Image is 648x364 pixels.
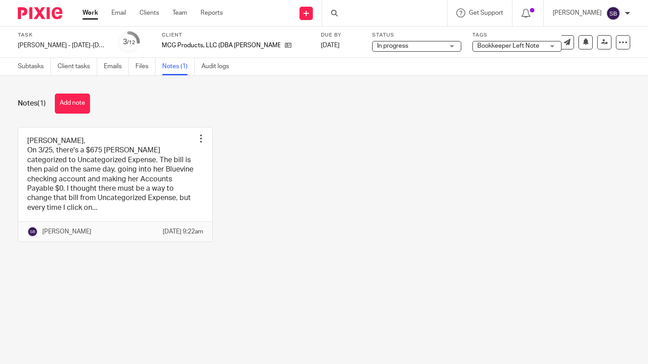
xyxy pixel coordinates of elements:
label: Status [372,32,461,39]
p: MCG Products, LLC (DBA [PERSON_NAME], LLC) [162,41,280,50]
h1: Notes [18,99,46,108]
img: svg%3E [606,6,620,20]
div: 3 [123,37,135,47]
img: svg%3E [27,226,38,237]
label: Tags [472,32,562,39]
a: Files [135,58,156,75]
a: Emails [104,58,129,75]
a: Clients [139,8,159,17]
label: Client [162,32,310,39]
p: [PERSON_NAME] [553,8,602,17]
a: Audit logs [201,58,236,75]
span: MCG Products, LLC (DBA Blakely Lane, LLC) [162,41,280,50]
a: Client tasks [57,58,97,75]
a: Reassign task [597,35,611,49]
span: (1) [37,100,46,107]
a: Work [82,8,98,17]
i: Open client page [285,42,291,49]
a: Notes (1) [162,58,195,75]
span: Get Support [469,10,503,16]
p: [PERSON_NAME] [42,227,91,236]
label: Due by [321,32,361,39]
a: Reports [201,8,223,17]
img: Pixie [18,7,62,19]
span: Bookkeeper Left Note [477,43,539,49]
span: In progress [377,43,408,49]
div: Connie - May-July 2025 [18,41,107,50]
small: /12 [127,40,135,45]
a: Subtasks [18,58,51,75]
a: Team [172,8,187,17]
span: [DATE] [321,42,340,49]
p: [DATE] 9:22am [163,227,203,236]
button: Snooze task [578,35,593,49]
div: [PERSON_NAME] - [DATE]-[DATE] [18,41,107,50]
button: Add note [55,94,90,114]
a: Email [111,8,126,17]
label: Task [18,32,107,39]
a: Send new email to MCG Products, LLC (DBA Blakely Lane, LLC) [560,35,574,49]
